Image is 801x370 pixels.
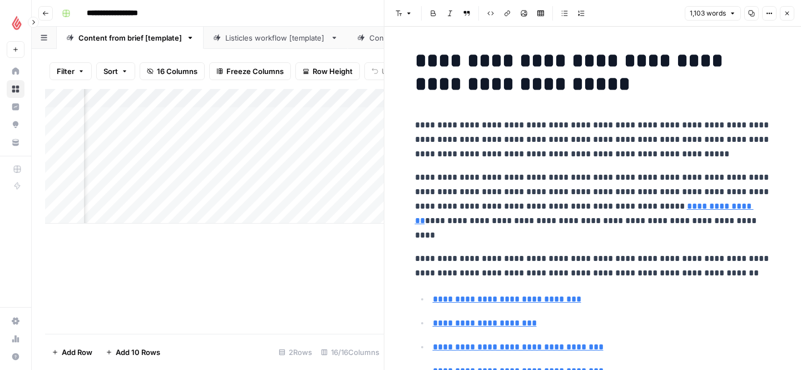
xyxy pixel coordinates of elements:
div: Content from brief [template] [78,32,182,43]
div: 16/16 Columns [317,343,384,361]
a: Opportunities [7,116,24,134]
div: 2 Rows [274,343,317,361]
button: 16 Columns [140,62,205,80]
span: 1,103 words [690,8,726,18]
a: Settings [7,312,24,330]
img: Lightspeed Logo [7,13,27,33]
span: Add Row [62,347,92,358]
span: Sort [103,66,118,77]
a: Usage [7,330,24,348]
a: Home [7,62,24,80]
button: Row Height [295,62,360,80]
button: Add 10 Rows [99,343,167,361]
span: 16 Columns [157,66,197,77]
span: Row Height [313,66,353,77]
a: Content from brief [template] [57,27,204,49]
a: Listicles workflow [template] [204,27,348,49]
button: Undo [364,62,408,80]
a: Content from keyword [template] [348,27,509,49]
div: Content from keyword [template] [369,32,487,43]
a: Browse [7,80,24,98]
a: Insights [7,98,24,116]
button: Workspace: Lightspeed [7,9,24,37]
span: Add 10 Rows [116,347,160,358]
div: Listicles workflow [template] [225,32,326,43]
button: Help + Support [7,348,24,366]
a: Your Data [7,134,24,151]
span: Filter [57,66,75,77]
button: Add Row [45,343,99,361]
button: Sort [96,62,135,80]
button: Freeze Columns [209,62,291,80]
button: Filter [50,62,92,80]
button: 1,103 words [685,6,741,21]
span: Freeze Columns [226,66,284,77]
